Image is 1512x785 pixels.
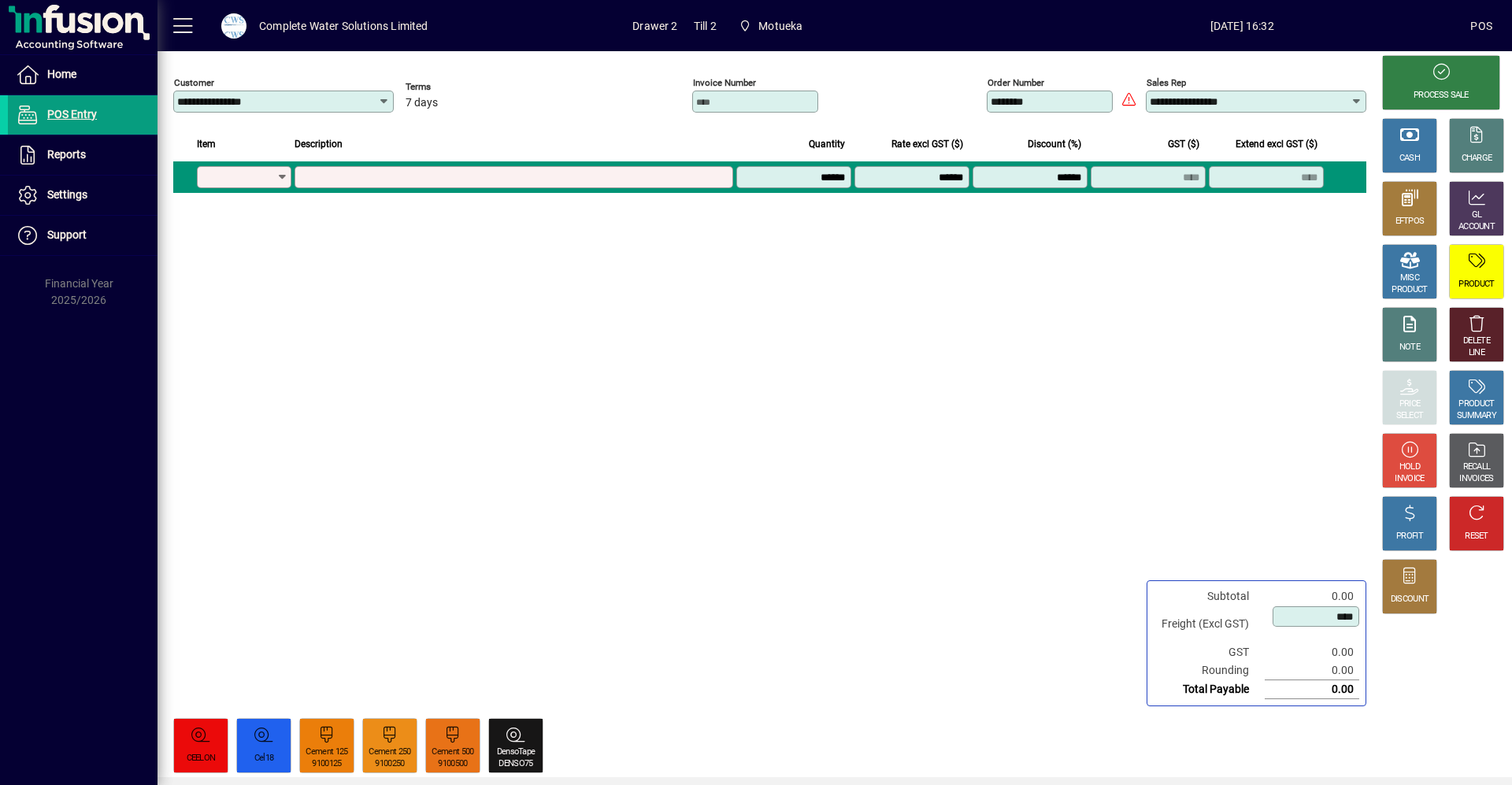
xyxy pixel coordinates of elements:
mat-label: Sales rep [1147,77,1186,88]
span: Reports [47,148,86,161]
mat-label: Customer [174,77,214,88]
span: Terms [406,82,500,92]
div: SUMMARY [1457,410,1496,422]
div: INVOICE [1395,473,1424,485]
div: CHARGE [1462,153,1492,165]
span: [DATE] 16:32 [1014,13,1470,39]
span: POS Entry [47,108,97,120]
div: ACCOUNT [1458,221,1495,233]
div: Cement 250 [369,746,410,758]
a: Reports [8,135,157,175]
div: SELECT [1396,410,1424,422]
td: 0.00 [1265,643,1359,661]
div: PRODUCT [1392,284,1427,296]
span: Rate excl GST ($) [891,135,963,153]
div: PRODUCT [1458,279,1494,291]
span: Discount (%) [1028,135,1081,153]
td: 0.00 [1265,661,1359,680]
div: EFTPOS [1395,216,1425,228]
div: Cement 125 [306,746,347,758]
div: PROCESS SALE [1414,90,1469,102]
div: CEELON [187,753,216,765]
span: Home [47,68,76,80]
a: Settings [8,176,157,215]
td: 0.00 [1265,587,1359,605]
div: PROFIT [1396,531,1423,542]
td: Subtotal [1154,587,1265,605]
div: HOLD [1399,461,1420,473]
span: 7 days [406,97,438,109]
div: INVOICES [1459,473,1493,485]
span: Motueka [732,12,810,40]
span: Support [47,228,87,241]
span: Motueka [758,13,802,39]
a: Support [8,216,157,255]
td: Total Payable [1154,680,1265,699]
span: Quantity [809,135,845,153]
td: 0.00 [1265,680,1359,699]
span: Item [197,135,216,153]
span: GST ($) [1168,135,1199,153]
div: PRODUCT [1458,398,1494,410]
div: DENSO75 [498,758,532,770]
div: MISC [1400,272,1419,284]
span: Settings [47,188,87,201]
span: Till 2 [694,13,717,39]
div: DELETE [1463,335,1490,347]
div: LINE [1469,347,1484,359]
div: Complete Water Solutions Limited [259,13,428,39]
button: Profile [209,12,259,40]
mat-label: Invoice number [693,77,756,88]
div: RESET [1465,531,1488,542]
div: PRICE [1399,398,1421,410]
div: 9100500 [438,758,467,770]
span: Description [295,135,343,153]
div: NOTE [1399,342,1420,354]
a: Home [8,55,157,94]
div: 9100125 [312,758,341,770]
td: GST [1154,643,1265,661]
div: Cel18 [254,753,274,765]
td: Freight (Excl GST) [1154,605,1265,643]
div: CASH [1399,153,1420,165]
td: Rounding [1154,661,1265,680]
div: DISCOUNT [1391,594,1429,605]
div: Cement 500 [432,746,473,758]
span: Drawer 2 [632,13,677,39]
div: DensoTape [497,746,535,758]
div: 9100250 [375,758,404,770]
div: GL [1472,209,1482,221]
div: RECALL [1463,461,1491,473]
mat-label: Order number [988,77,1044,88]
div: POS [1470,13,1492,39]
span: Extend excl GST ($) [1236,135,1317,153]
